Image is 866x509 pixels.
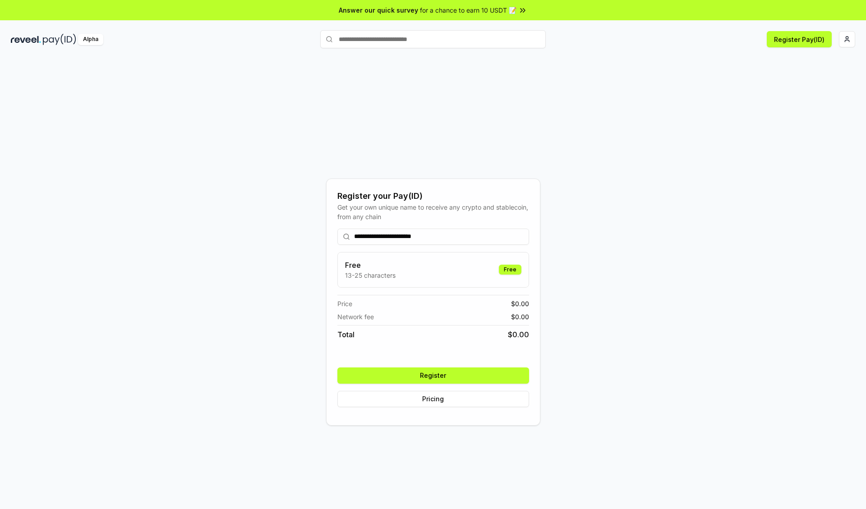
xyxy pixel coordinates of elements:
[420,5,516,15] span: for a chance to earn 10 USDT 📝
[43,34,76,45] img: pay_id
[337,312,374,321] span: Network fee
[511,312,529,321] span: $ 0.00
[337,190,529,202] div: Register your Pay(ID)
[337,202,529,221] div: Get your own unique name to receive any crypto and stablecoin, from any chain
[11,34,41,45] img: reveel_dark
[345,271,396,280] p: 13-25 characters
[345,260,396,271] h3: Free
[337,391,529,407] button: Pricing
[337,367,529,384] button: Register
[78,34,103,45] div: Alpha
[499,265,521,275] div: Free
[511,299,529,308] span: $ 0.00
[337,329,355,340] span: Total
[767,31,832,47] button: Register Pay(ID)
[508,329,529,340] span: $ 0.00
[339,5,418,15] span: Answer our quick survey
[337,299,352,308] span: Price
